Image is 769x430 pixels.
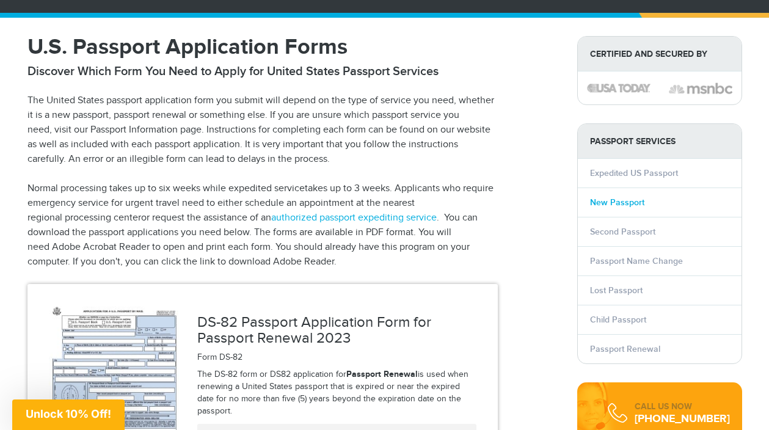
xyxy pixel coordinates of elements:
[578,37,742,71] strong: Certified and Secured by
[26,407,111,420] span: Unlock 10% Off!
[635,401,730,413] div: CALL US NOW
[27,93,498,167] p: The United States passport application form you submit will depend on the type of service you nee...
[197,314,431,347] a: DS-82 Passport Application Form for Passport Renewal 2023
[590,168,678,178] a: Expedited US Passport
[27,36,498,58] h1: U.S. Passport Application Forms
[27,64,498,79] h2: Discover Which Form You Need to Apply for United States Passport Services
[271,212,437,224] a: authorized passport expediting service
[669,81,732,96] img: image description
[12,399,125,430] div: Unlock 10% Off!
[197,353,476,362] h5: Form DS-82
[578,124,742,159] strong: PASSPORT SERVICES
[590,344,660,354] a: Passport Renewal
[590,315,646,325] a: Child Passport
[590,227,655,237] a: Second Passport
[346,369,418,379] a: Passport Renewal
[590,285,643,296] a: Lost Passport
[590,197,644,208] a: New Passport
[587,84,651,92] img: image description
[27,181,498,269] p: Normal processing takes up to six weeks while expedited servicetakes up to 3 weeks. Applicants wh...
[197,368,476,418] p: The DS-82 form or DS82 application for is used when renewing a United States passport that is exp...
[635,413,730,425] div: [PHONE_NUMBER]
[590,256,683,266] a: Passport Name Change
